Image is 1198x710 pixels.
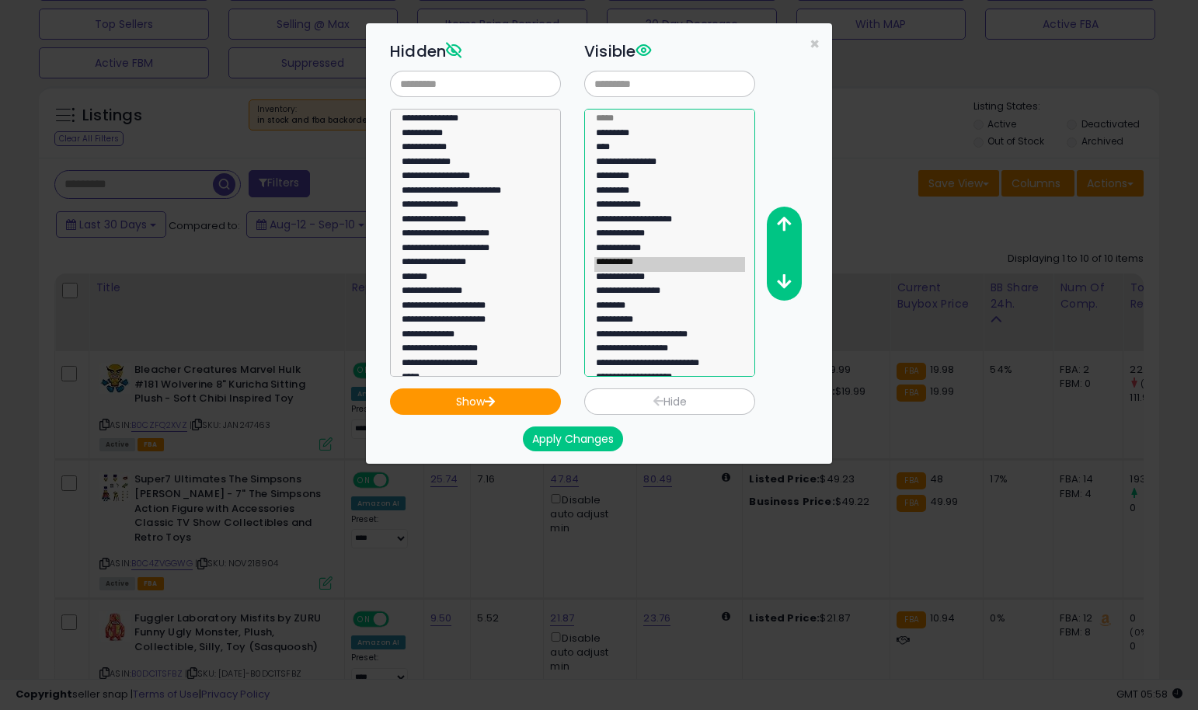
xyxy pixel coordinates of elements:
[810,33,820,55] span: ×
[584,40,755,63] h3: Visible
[390,388,561,415] button: Show
[523,426,623,451] button: Apply Changes
[390,40,561,63] h3: Hidden
[584,388,755,415] button: Hide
